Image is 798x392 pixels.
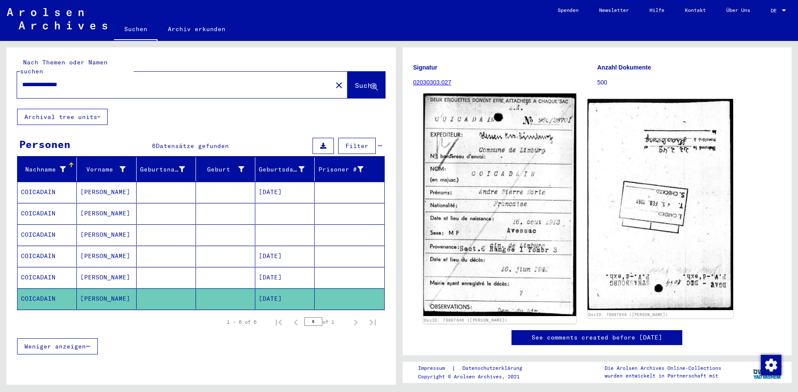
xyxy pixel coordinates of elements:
span: Suche [355,81,376,90]
button: Last page [364,314,381,331]
p: Copyright © Arolsen Archives, 2021 [418,373,532,380]
a: Suchen [114,19,158,41]
mat-cell: [PERSON_NAME] [77,182,136,203]
img: Zustimmung ändern [761,355,781,375]
span: Filter [345,142,368,150]
div: | [418,364,532,373]
img: 002.jpg [588,99,733,310]
a: See comments created before [DATE] [532,333,662,342]
img: yv_logo.png [751,361,783,383]
button: Weniger anzeigen [17,338,98,354]
button: First page [270,314,287,331]
button: Archival tree units [17,109,108,125]
button: Next page [347,314,364,331]
mat-label: Nach Themen oder Namen suchen [20,58,108,75]
b: Anzahl Dokumente [597,64,651,71]
mat-cell: COICADAIN [18,267,77,288]
a: Archiv erkunden [158,19,236,39]
mat-cell: [PERSON_NAME] [77,288,136,309]
mat-cell: [DATE] [255,267,315,288]
p: 500 [597,78,781,87]
button: Previous page [287,314,304,331]
div: Nachname [21,165,66,174]
mat-cell: COICADAIN [18,288,77,309]
mat-header-cell: Vorname [77,157,136,181]
mat-header-cell: Geburtsname [137,157,196,181]
mat-cell: [PERSON_NAME] [77,267,136,288]
mat-cell: COICADAIN [18,246,77,267]
div: Vorname [80,163,136,176]
span: 6 [152,142,156,150]
div: Geburtsdatum [259,165,304,174]
a: DocID: 78087646 ([PERSON_NAME]) [588,312,668,317]
span: Datensätze gefunden [156,142,229,150]
mat-cell: COICADAIN [18,203,77,224]
a: DocID: 78087646 ([PERSON_NAME]) [424,317,507,322]
div: Zustimmung ändern [760,354,781,375]
div: of 1 [304,318,347,326]
b: Signatur [413,64,438,71]
div: Nachname [21,163,76,176]
div: Geburt‏ [199,163,255,176]
div: Geburt‏ [199,165,244,174]
button: Filter [338,138,376,154]
div: 1 – 6 of 6 [227,318,257,326]
mat-cell: [DATE] [255,182,315,203]
img: Arolsen_neg.svg [7,8,107,29]
p: Die Arolsen Archives Online-Collections [605,364,721,372]
span: Weniger anzeigen [24,343,86,350]
a: Impressum [418,364,452,373]
img: 001.jpg [423,93,576,316]
mat-header-cell: Prisoner # [315,157,384,181]
div: Geburtsdatum [259,163,315,176]
mat-cell: [PERSON_NAME] [77,203,136,224]
mat-icon: close [334,80,344,90]
mat-header-cell: Geburt‏ [196,157,255,181]
div: Geburtsname [140,165,185,174]
mat-cell: [PERSON_NAME] [77,246,136,267]
div: Prisoner # [318,165,363,174]
div: Vorname [80,165,125,174]
button: Clear [330,76,348,93]
mat-cell: COICADAIN [18,224,77,245]
p: wurden entwickelt in Partnerschaft mit [605,372,721,380]
mat-header-cell: Geburtsdatum [255,157,315,181]
mat-cell: [DATE] [255,288,315,309]
mat-cell: COICADAIN [18,182,77,203]
button: Suche [348,72,385,98]
mat-cell: [DATE] [255,246,315,267]
mat-cell: [PERSON_NAME] [77,224,136,245]
div: Geburtsname [140,163,196,176]
a: 02030303.027 [413,79,452,86]
mat-header-cell: Nachname [18,157,77,181]
span: DE [771,8,780,14]
div: Prisoner # [318,163,374,176]
a: Datenschutzerklärung [456,364,532,373]
div: Personen [19,136,70,152]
